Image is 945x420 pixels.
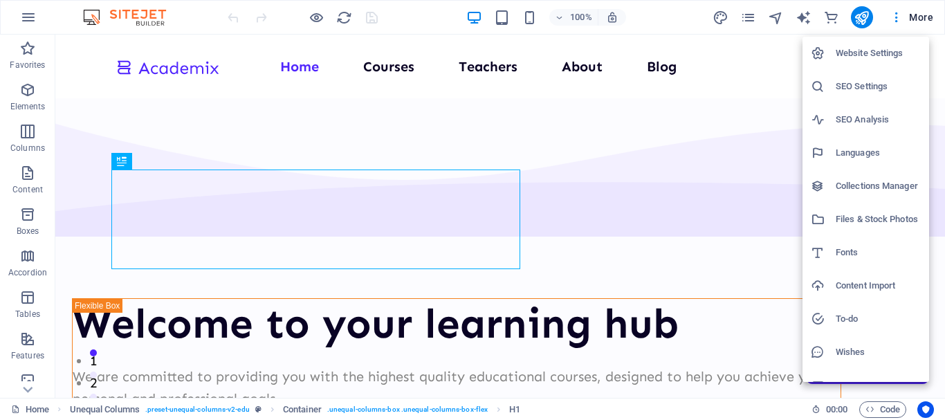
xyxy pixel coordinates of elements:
[836,244,921,261] h6: Fonts
[836,211,921,228] h6: Files & Stock Photos
[836,78,921,95] h6: SEO Settings
[836,344,921,360] h6: Wishes
[836,311,921,327] h6: To-do
[836,145,921,161] h6: Languages
[836,377,921,394] h6: Data
[836,178,921,194] h6: Collections Manager
[836,277,921,294] h6: Content Import
[836,45,921,62] h6: Website Settings
[836,111,921,128] h6: SEO Analysis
